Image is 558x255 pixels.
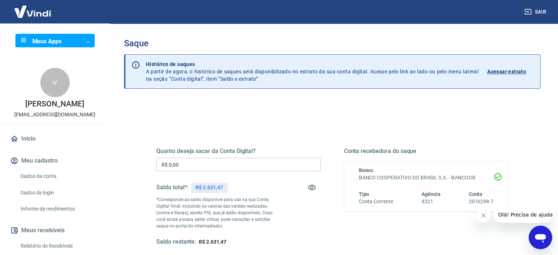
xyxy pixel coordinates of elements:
img: Vindi [9,0,56,23]
button: Meus recebíveis [9,222,101,238]
iframe: Mensagem da empresa [494,207,552,223]
p: Acessar extrato [487,68,526,75]
h5: Quanto deseja sacar da Conta Digital? [156,147,321,155]
h6: BANCO COOPERATIVO DO BRASIL S.A. - BANCOOB [359,174,494,182]
a: Dados de login [18,185,101,200]
span: Tipo [359,191,369,197]
h3: Saque [124,38,540,48]
p: [PERSON_NAME] [25,100,84,108]
span: Agência [422,191,441,197]
span: Conta [468,191,482,197]
h5: Saldo total*: [156,184,188,191]
span: R$ 2.631,47 [199,239,226,245]
h6: 2016298-7 [468,198,493,205]
span: Banco [359,167,373,173]
p: R$ 2.631,47 [196,184,223,192]
h6: Conta Corrente [359,198,393,205]
p: A partir de agora, o histórico de saques será disponibilizado no extrato da sua conta digital. Ac... [146,61,478,83]
a: Dados da conta [18,169,101,184]
iframe: Fechar mensagem [476,208,491,223]
p: Histórico de saques [146,61,478,68]
a: Informe de rendimentos [18,201,101,216]
h5: Conta recebedora do saque [344,147,508,155]
a: Acessar extrato [487,61,534,83]
p: [EMAIL_ADDRESS][DOMAIN_NAME] [14,111,95,119]
p: *Corresponde ao saldo disponível para uso na sua Conta Digital Vindi. Incluindo os valores das ve... [156,196,280,229]
span: Olá! Precisa de ajuda? [4,5,62,11]
button: Meu cadastro [9,153,101,169]
button: Sair [523,5,549,19]
a: Relatório de Recebíveis [18,238,101,254]
a: Início [9,131,101,147]
h6: 4321 [422,198,441,205]
iframe: Botão para abrir a janela de mensagens [529,226,552,249]
h5: Saldo restante: [156,238,196,246]
div: V [40,68,70,97]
